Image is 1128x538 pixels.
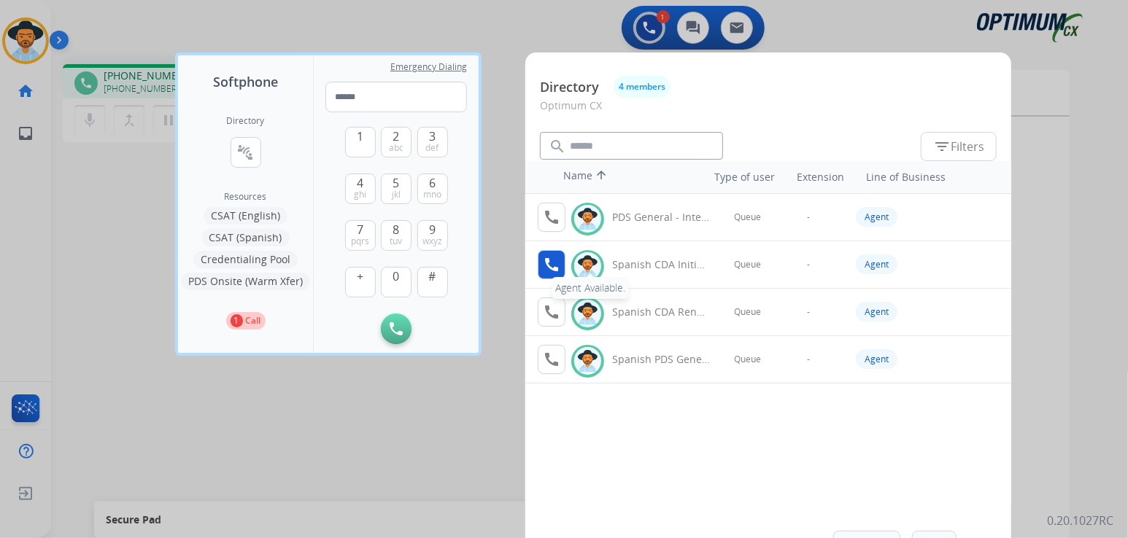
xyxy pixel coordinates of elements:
[612,352,710,367] div: Spanish PDS General - Internal
[381,220,412,251] button: 8tuv
[417,127,448,157] button: 3def
[357,174,363,192] span: 4
[807,259,810,270] span: -
[856,254,897,274] div: Agent
[381,174,412,204] button: 5jkl
[538,250,565,279] button: Agent Available.
[225,191,267,203] span: Resources
[543,303,560,321] mat-icon: call
[543,208,560,226] mat-icon: call
[393,128,400,145] span: 2
[392,189,401,200] span: jkl
[540,98,997,125] p: Optimum CX
[695,163,783,192] th: Type of user
[417,174,448,204] button: 6mno
[856,302,897,321] div: Agent
[577,350,598,373] img: avatar
[429,268,436,285] span: #
[734,211,761,223] span: Queue
[393,174,400,192] span: 5
[614,76,671,98] button: 4 members
[856,349,897,369] div: Agent
[429,174,436,192] span: 6
[612,305,710,319] div: Spanish CDA Renewal General - Internal
[556,161,687,193] th: Name
[423,189,441,200] span: mno
[390,322,403,335] img: call-button
[612,257,710,272] div: Spanish CDA Initial General - Internal
[345,174,376,204] button: 4ghi
[181,273,310,290] button: PDS Onsite (Warm Xfer)
[612,210,710,225] div: PDS General - Internal
[202,229,290,246] button: CSAT (Spanish)
[807,211,810,223] span: -
[422,235,442,247] span: wxyz
[933,138,951,155] mat-icon: filter_list
[789,163,851,192] th: Extension
[381,127,412,157] button: 2abc
[390,61,467,73] span: Emergency Dialing
[549,138,566,155] mat-icon: search
[552,277,629,299] div: Agent Available.
[592,168,610,186] mat-icon: arrow_upward
[351,235,369,247] span: pqrs
[417,267,448,297] button: #
[345,127,376,157] button: 1
[357,128,363,145] span: 1
[734,306,761,318] span: Queue
[933,138,984,155] span: Filters
[193,251,298,268] button: Credentialing Pool
[856,207,897,227] div: Agent
[734,259,761,270] span: Queue
[429,128,436,145] span: 3
[921,132,997,161] button: Filters
[429,221,436,238] span: 9
[540,77,599,97] p: Directory
[577,255,598,278] img: avatar
[1047,512,1113,529] p: 0.20.1027RC
[417,220,448,251] button: 9wxyz
[390,235,403,247] span: tuv
[543,351,560,368] mat-icon: call
[227,115,265,127] h2: Directory
[734,354,761,365] span: Queue
[354,189,366,200] span: ghi
[357,221,363,238] span: 7
[213,71,278,92] span: Softphone
[807,306,810,318] span: -
[859,163,1004,192] th: Line of Business
[357,268,363,285] span: +
[237,144,255,161] mat-icon: connect_without_contact
[393,221,400,238] span: 8
[226,312,266,330] button: 1Call
[246,314,261,327] p: Call
[577,303,598,325] img: avatar
[345,267,376,297] button: +
[381,267,412,297] button: 0
[393,268,400,285] span: 0
[231,314,243,327] p: 1
[426,142,439,154] span: def
[389,142,403,154] span: abc
[345,220,376,251] button: 7pqrs
[807,354,810,365] span: -
[543,256,560,273] mat-icon: call
[204,207,287,225] button: CSAT (English)
[577,208,598,230] img: avatar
